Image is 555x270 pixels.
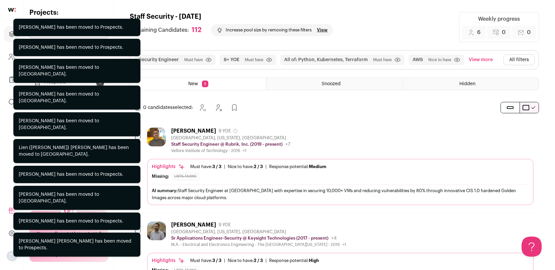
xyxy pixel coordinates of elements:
[171,236,328,241] p: Sr Applications Engineer-Security @ Keysight Technologies (2017 - present)
[4,26,20,42] a: Projects
[192,26,202,34] div: 112
[212,258,221,263] span: 3 / 3
[219,128,231,134] span: 9 YOE
[19,118,135,131] div: [PERSON_NAME] has been moved to [GEOGRAPHIC_DATA].
[478,15,520,23] div: Weekly progress
[254,164,263,169] span: 2 / 3
[228,164,263,169] div: Nice to have:
[19,144,135,158] div: Lien ([PERSON_NAME]) [PERSON_NAME] has been moved to [GEOGRAPHIC_DATA].
[224,56,239,63] button: 8+ YOE
[19,44,123,51] div: [PERSON_NAME] has been moved to Prospects.
[7,251,17,261] img: nopic.png
[413,56,423,63] button: AWS
[19,191,135,205] div: [PERSON_NAME] has been moved to [GEOGRAPHIC_DATA].
[171,135,291,141] div: [GEOGRAPHIC_DATA], [US_STATE], [GEOGRAPHIC_DATA]
[8,8,16,12] img: wellfound-shorthand-0d5821cbd27db2630d0214b213865d53afaa358527fdda9d0ea32b1df1b89c2c.svg
[212,164,221,169] span: 3 / 3
[19,24,123,31] div: [PERSON_NAME] has been moved to Prospects.
[228,258,263,263] div: Nice to have:
[171,242,346,247] div: M.A. - Electrical and Electronics Engineering - The [GEOGRAPHIC_DATA][US_STATE] - 2016
[19,91,135,104] div: [PERSON_NAME] has been moved to [GEOGRAPHIC_DATA].
[171,222,216,228] div: [PERSON_NAME]
[190,258,221,263] div: Must have:
[4,49,20,65] a: Company and ATS Settings
[190,258,319,263] ul: | |
[317,27,328,33] a: View
[226,27,312,33] p: Increase pool size by removing these filters
[373,57,392,62] span: Must have
[139,56,179,63] button: Security Engineer
[19,238,135,251] div: [PERSON_NAME] [PERSON_NAME] has been moved to Prospects.
[152,163,185,170] div: Highlights
[152,188,178,193] span: AI summary:
[19,171,123,178] div: [PERSON_NAME] has been moved to Prospects.
[4,72,20,88] a: Company Lists
[527,28,531,36] span: 0
[285,142,291,147] span: +7
[147,222,166,240] img: 91723ffd0a7a2f41c6e93ea04ee1d6c248e386ecaea70e25385e90a6cc9da83b
[342,243,346,247] span: +1
[467,54,494,65] button: View more
[309,258,319,263] span: High
[309,164,326,169] span: Medium
[143,105,173,110] span: 0 candidates
[254,258,263,263] span: 2 / 3
[459,82,475,86] span: Hidden
[502,28,506,36] span: 0
[130,26,189,34] span: Remaining Candidates:
[190,164,221,169] div: Must have:
[284,56,368,63] button: All of: Python, Kubernetes, Terraform
[147,128,166,146] img: 2787ef5bb6fa1814d901199c2cdc1e67b89752224270715c37c615409f61fffa
[152,174,169,179] div: Missing:
[7,251,17,261] button: Open dropdown
[152,187,529,201] div: Staff Security Engineer at [GEOGRAPHIC_DATA] with expertise in securing 10,000+ VMs and reducing ...
[29,8,108,17] h2: Projects:
[269,258,319,263] div: Response potential:
[245,57,263,62] span: Must have
[188,82,198,86] span: New
[171,128,216,134] div: [PERSON_NAME]
[19,218,123,225] div: [PERSON_NAME] has been moved to Prospects.
[504,54,535,65] button: All filters
[130,12,333,21] h1: Staff Security - [DATE]
[522,237,542,257] iframe: Help Scout Beacon - Open
[172,173,199,180] div: Lists: FAANG
[219,222,231,228] span: 9 YOE
[477,28,480,36] span: 6
[171,229,346,235] div: [GEOGRAPHIC_DATA], [US_STATE], [GEOGRAPHIC_DATA]
[19,64,135,78] div: [PERSON_NAME] has been moved to [GEOGRAPHIC_DATA].
[202,81,208,87] span: 5
[171,148,291,153] div: Vellore Institute of Technology - 2016
[403,78,539,90] a: Hidden
[147,128,534,205] a: [PERSON_NAME] 9 YOE [GEOGRAPHIC_DATA], [US_STATE], [GEOGRAPHIC_DATA] Staff Security Engineer @ Ru...
[428,57,451,62] span: Nice to have
[243,149,246,153] span: +1
[143,104,193,111] span: selected:
[331,236,337,241] span: +4
[190,164,326,169] ul: | |
[322,82,341,86] span: Snoozed
[266,78,402,90] a: Snoozed
[269,164,326,169] div: Response potential:
[184,57,203,62] span: Must have
[152,257,185,264] div: Highlights
[171,142,283,147] p: Staff Security Engineer @ Rubrik, Inc. (2019 - present)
